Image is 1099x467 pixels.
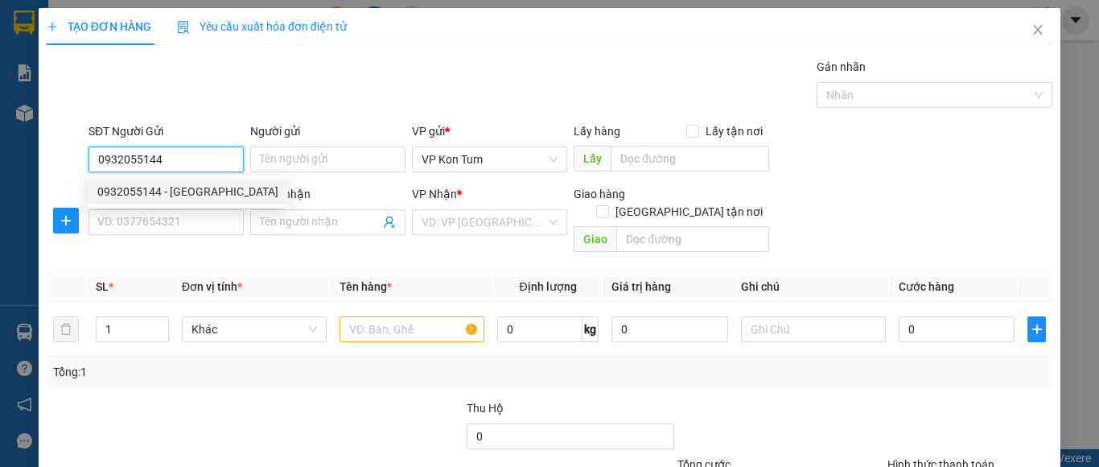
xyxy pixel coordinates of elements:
[250,185,405,203] div: Người nhận
[340,316,484,342] input: VD: Bàn, Ghế
[611,316,727,342] input: 0
[519,280,576,293] span: Định lượng
[53,363,426,381] div: Tổng: 1
[422,147,558,172] span: VP Kon Tum
[97,183,278,200] div: 0932055144 - [GEOGRAPHIC_DATA]
[735,271,892,303] th: Ghi chú
[53,316,79,342] button: delete
[250,122,405,140] div: Người gửi
[182,280,242,293] span: Đơn vị tính
[574,188,625,200] span: Giao hàng
[412,188,457,200] span: VP Nhận
[1031,23,1044,36] span: close
[741,316,886,342] input: Ghi Chú
[88,122,244,140] div: SĐT Người Gửi
[574,226,616,252] span: Giao
[609,203,769,221] span: [GEOGRAPHIC_DATA] tận nơi
[177,21,190,34] img: icon
[47,20,151,33] span: TẠO ĐƠN HÀNG
[54,214,78,227] span: plus
[699,122,769,140] span: Lấy tận nơi
[47,21,58,32] span: plus
[53,208,79,233] button: plus
[574,146,611,172] span: Lấy
[96,280,109,293] span: SL
[88,179,288,205] div: 0932055144 - VẠN LỢI
[616,226,769,252] input: Dọc đường
[467,402,504,415] span: Thu Hộ
[574,125,620,138] span: Lấy hàng
[611,280,671,293] span: Giá trị hàng
[899,280,954,293] span: Cước hàng
[1027,316,1046,342] button: plus
[1028,323,1045,336] span: plus
[177,20,347,33] span: Yêu cầu xuất hóa đơn điện tử
[340,280,392,293] span: Tên hàng
[611,146,769,172] input: Dọc đường
[1015,8,1060,53] button: Close
[412,122,567,140] div: VP gửi
[383,216,396,229] span: user-add
[817,60,866,73] label: Gán nhãn
[582,316,599,342] span: kg
[191,317,317,341] span: Khác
